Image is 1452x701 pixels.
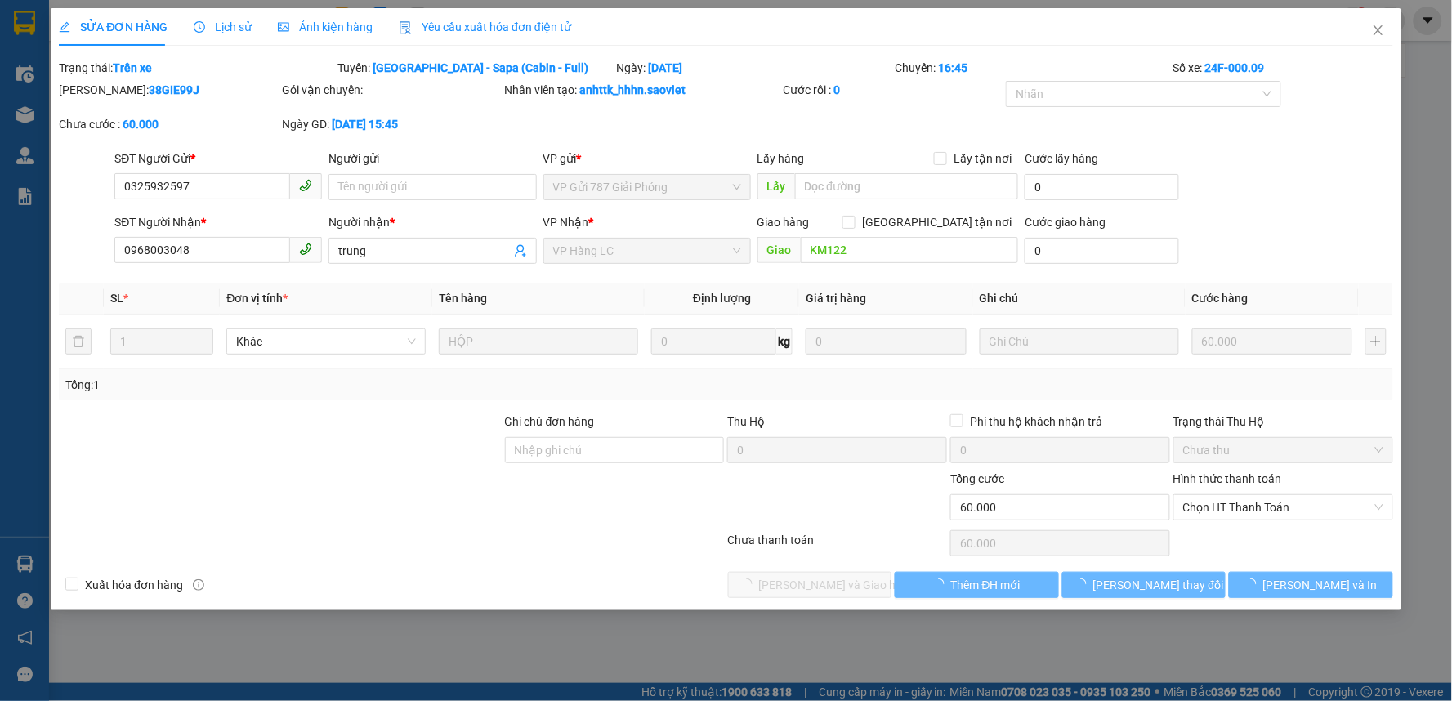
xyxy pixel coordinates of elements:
[553,175,741,199] span: VP Gửi 787 Giải Phóng
[59,20,168,33] span: SỬA ĐƠN HÀNG
[1172,59,1395,77] div: Số xe:
[1173,472,1282,485] label: Hình thức thanh toán
[726,531,949,560] div: Chưa thanh toán
[332,118,398,131] b: [DATE] 15:45
[505,415,595,428] label: Ghi chú đơn hàng
[543,150,751,167] div: VP gửi
[113,61,152,74] b: Trên xe
[1263,576,1378,594] span: [PERSON_NAME] và In
[59,21,70,33] span: edit
[193,579,204,591] span: info-circle
[65,328,92,355] button: delete
[980,328,1179,355] input: Ghi Chú
[236,329,416,354] span: Khác
[933,578,951,590] span: loading
[795,173,1019,199] input: Dọc đường
[806,292,866,305] span: Giá trị hàng
[1229,572,1393,598] button: [PERSON_NAME] và In
[278,21,289,33] span: picture
[1245,578,1263,590] span: loading
[856,213,1018,231] span: [GEOGRAPHIC_DATA] tận nơi
[282,81,502,99] div: Gói vận chuyển:
[149,83,199,96] b: 38GIE99J
[614,59,893,77] div: Ngày:
[373,61,588,74] b: [GEOGRAPHIC_DATA] - Sapa (Cabin - Full)
[727,415,765,428] span: Thu Hộ
[950,472,1004,485] span: Tổng cước
[514,244,527,257] span: user-add
[65,376,561,394] div: Tổng: 1
[1075,578,1093,590] span: loading
[648,61,682,74] b: [DATE]
[693,292,751,305] span: Định lượng
[973,283,1186,315] th: Ghi chú
[336,59,614,77] div: Tuyến:
[893,59,1172,77] div: Chuyến:
[580,83,686,96] b: anhttk_hhhn.saoviet
[757,237,801,263] span: Giao
[282,115,502,133] div: Ngày GD:
[1205,61,1265,74] b: 24F-000.09
[439,328,638,355] input: VD: Bàn, Ghế
[278,20,373,33] span: Ảnh kiện hàng
[834,83,841,96] b: 0
[1183,438,1383,462] span: Chưa thu
[1025,174,1179,200] input: Cước lấy hàng
[439,292,487,305] span: Tên hàng
[1356,8,1401,54] button: Close
[505,81,780,99] div: Nhân viên tạo:
[328,150,536,167] div: Người gửi
[1192,292,1249,305] span: Cước hàng
[1183,495,1383,520] span: Chọn HT Thanh Toán
[757,216,810,229] span: Giao hàng
[1372,24,1385,37] span: close
[226,292,288,305] span: Đơn vị tính
[57,59,336,77] div: Trạng thái:
[299,179,312,192] span: phone
[1365,328,1386,355] button: plus
[947,150,1018,167] span: Lấy tận nơi
[1062,572,1226,598] button: [PERSON_NAME] thay đổi
[505,437,725,463] input: Ghi chú đơn hàng
[728,572,892,598] button: [PERSON_NAME] và Giao hàng
[114,213,322,231] div: SĐT Người Nhận
[1093,576,1224,594] span: [PERSON_NAME] thay đổi
[757,152,805,165] span: Lấy hàng
[757,173,795,199] span: Lấy
[895,572,1059,598] button: Thêm ĐH mới
[328,213,536,231] div: Người nhận
[1192,328,1353,355] input: 0
[399,21,412,34] img: icon
[123,118,159,131] b: 60.000
[806,328,967,355] input: 0
[951,576,1021,594] span: Thêm ĐH mới
[938,61,967,74] b: 16:45
[553,239,741,263] span: VP Hàng LC
[114,150,322,167] div: SĐT Người Gửi
[543,216,589,229] span: VP Nhận
[1173,413,1393,431] div: Trạng thái Thu Hộ
[776,328,793,355] span: kg
[963,413,1109,431] span: Phí thu hộ khách nhận trả
[299,243,312,256] span: phone
[399,20,571,33] span: Yêu cầu xuất hóa đơn điện tử
[784,81,1003,99] div: Cước rồi :
[1025,216,1106,229] label: Cước giao hàng
[1025,152,1098,165] label: Cước lấy hàng
[59,81,279,99] div: [PERSON_NAME]:
[801,237,1019,263] input: Dọc đường
[194,21,205,33] span: clock-circle
[59,115,279,133] div: Chưa cước :
[110,292,123,305] span: SL
[194,20,252,33] span: Lịch sử
[1025,238,1179,264] input: Cước giao hàng
[78,576,190,594] span: Xuất hóa đơn hàng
